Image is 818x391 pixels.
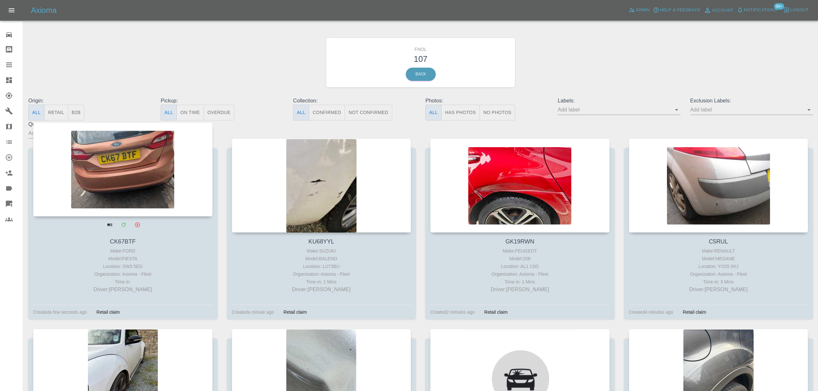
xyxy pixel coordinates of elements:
[432,270,608,278] div: Organization: Axioma - Fleet
[161,105,177,120] button: All
[631,270,807,278] div: Organization: Axioma - Fleet
[68,105,85,120] button: B2B
[233,255,410,262] div: Model: BALENO
[678,308,711,316] div: Retail claim
[117,218,130,231] a: Modify
[293,97,416,105] p: Collection:
[4,3,19,18] button: Open drawer
[651,5,702,15] button: Help & Feedback
[35,255,211,262] div: Model: FIESTA
[28,105,44,120] button: All
[480,105,515,120] button: No Photos
[279,308,311,316] div: Retail claim
[432,262,608,270] div: Location: AL1 1SG
[631,262,807,270] div: Location: YO25 9XJ
[441,105,480,120] button: Has Photos
[631,278,807,286] div: Time in: 3 Mins
[432,247,608,255] div: Make: PEUGEOT
[103,218,116,231] a: View
[432,286,608,293] p: Driver: [PERSON_NAME]
[35,278,211,286] div: Time in:
[110,238,136,245] a: CK67BTF
[176,105,204,120] button: On Time
[774,3,784,10] span: 99+
[31,5,57,15] h5: Axioma
[35,247,211,255] div: Make: FORD
[425,97,548,105] p: Photos:
[672,105,681,114] button: Open
[636,6,650,14] span: Admin
[702,5,735,15] a: Account
[35,270,211,278] div: Organization: Axioma - Fleet
[233,270,410,278] div: Organization: Axioma - Fleet
[782,5,810,15] button: Logout
[558,97,680,105] p: Labels:
[345,105,392,120] button: Not Confirmed
[233,262,410,270] div: Location: LU73BU
[28,120,151,128] p: Quoters:
[35,286,211,293] p: Driver: [PERSON_NAME]
[735,5,779,15] button: Notifications
[161,97,283,105] p: Pickup:
[631,286,807,293] p: Driver: [PERSON_NAME]
[480,308,512,316] div: Retail claim
[44,105,68,120] button: Retail
[92,308,125,316] div: Retail claim
[425,105,442,120] button: All
[629,308,673,316] div: Created 4 minutes ago
[432,255,608,262] div: Model: 208
[709,238,728,245] a: C5RUL
[233,278,410,286] div: Time in: 1 Mins
[790,6,809,14] span: Logout
[627,5,652,15] a: Admin
[406,68,436,81] a: Back
[309,105,345,120] button: Confirmed
[690,105,803,115] input: Add label
[33,308,87,316] div: Created a few seconds ago
[233,286,410,293] p: Driver: [PERSON_NAME]
[660,6,700,14] span: Help & Feedback
[432,278,608,286] div: Time in: 1 Mins
[505,238,534,245] a: GK19RWN
[712,7,734,14] span: Account
[204,105,234,120] button: Overdue
[690,97,813,105] p: Exclusion Labels:
[558,105,671,115] input: Add label
[804,105,813,114] button: Open
[233,247,410,255] div: Make: SUZUKI
[309,238,334,245] a: KU68YYL
[131,218,144,231] button: Archive
[35,262,211,270] div: Location: SW3 5EG
[631,247,807,255] div: Make: RENAULT
[331,43,510,53] h6: FNOL
[28,128,141,138] input: Add quoter
[744,6,777,14] span: Notifications
[430,308,475,316] div: Created 2 minutes ago
[232,308,274,316] div: Created a minute ago
[331,53,510,65] h3: 107
[293,105,309,120] button: All
[631,255,807,262] div: Model: MEGANE
[28,97,151,105] p: Origin:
